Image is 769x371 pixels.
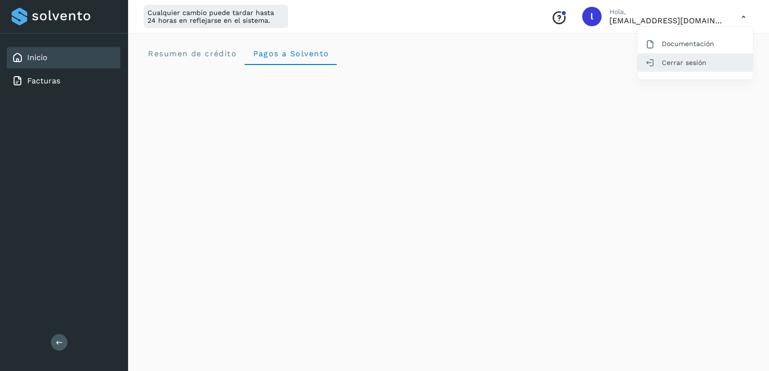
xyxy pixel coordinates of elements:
[7,70,120,92] div: Facturas
[27,53,48,62] a: Inicio
[27,76,60,85] a: Facturas
[7,47,120,68] div: Inicio
[638,34,753,53] div: Documentación
[638,53,753,72] div: Cerrar sesión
